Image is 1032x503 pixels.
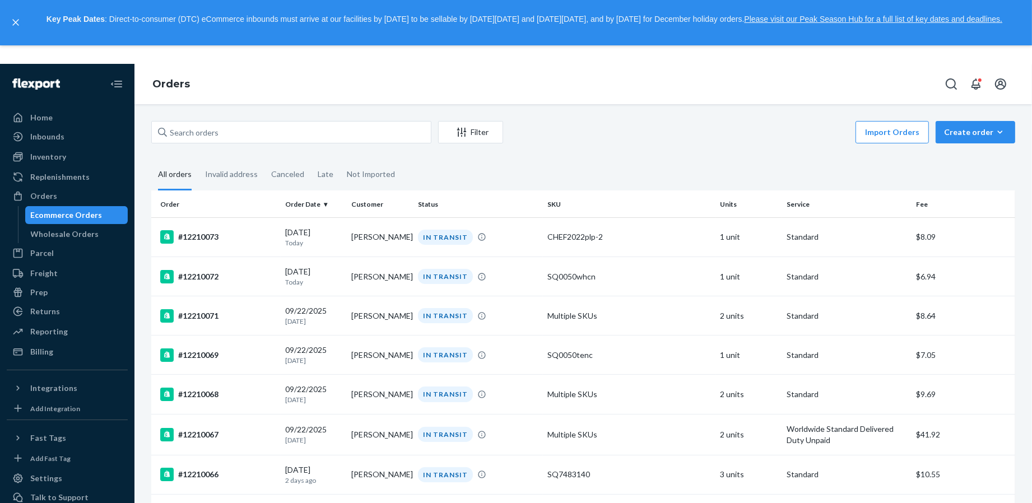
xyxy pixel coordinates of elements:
[7,128,128,146] a: Inbounds
[715,296,782,336] td: 2 units
[7,469,128,487] a: Settings
[418,427,473,442] div: IN TRANSIT
[7,264,128,282] a: Freight
[285,266,342,287] div: [DATE]
[547,350,711,361] div: SQ0050tenc
[347,217,413,257] td: [PERSON_NAME]
[7,244,128,262] a: Parcel
[543,296,715,336] td: Multiple SKUs
[7,302,128,320] a: Returns
[30,432,66,444] div: Fast Tags
[285,424,342,445] div: 09/22/2025
[912,217,1015,257] td: $8.09
[151,190,281,217] th: Order
[30,112,53,123] div: Home
[152,78,190,90] a: Orders
[352,199,409,209] div: Customer
[285,227,342,248] div: [DATE]
[285,464,342,485] div: [DATE]
[281,190,347,217] th: Order Date
[30,171,90,183] div: Replenishments
[318,160,333,189] div: Late
[547,469,711,480] div: SQ7483140
[30,306,60,317] div: Returns
[715,336,782,375] td: 1 unit
[31,229,99,240] div: Wholesale Orders
[438,121,503,143] button: Filter
[347,336,413,375] td: [PERSON_NAME]
[30,131,64,142] div: Inbounds
[271,160,304,189] div: Canceled
[160,348,276,362] div: #12210069
[25,225,128,243] a: Wholesale Orders
[418,347,473,362] div: IN TRANSIT
[715,257,782,296] td: 1 unit
[26,8,49,18] span: Chat
[543,414,715,455] td: Multiple SKUs
[7,343,128,361] a: Billing
[7,429,128,447] button: Fast Tags
[7,283,128,301] a: Prep
[285,384,342,404] div: 09/22/2025
[989,73,1012,95] button: Open account menu
[7,148,128,166] a: Inventory
[912,414,1015,455] td: $41.92
[7,402,128,415] a: Add Integration
[160,388,276,401] div: #12210068
[787,423,907,446] p: Worldwide Standard Delivered Duty Unpaid
[30,268,58,279] div: Freight
[285,316,342,326] p: [DATE]
[151,121,431,143] input: Search orders
[30,151,66,162] div: Inventory
[30,454,71,463] div: Add Fast Tag
[47,15,105,24] strong: Key Peak Dates
[543,190,715,217] th: SKU
[347,414,413,455] td: [PERSON_NAME]
[160,468,276,481] div: #12210066
[160,428,276,441] div: #12210067
[856,121,929,143] button: Import Orders
[31,209,103,221] div: Ecommerce Orders
[912,190,1015,217] th: Fee
[912,296,1015,336] td: $8.64
[912,455,1015,494] td: $10.55
[787,389,907,400] p: Standard
[285,476,342,485] p: 2 days ago
[30,346,53,357] div: Billing
[160,230,276,244] div: #12210073
[285,344,342,365] div: 09/22/2025
[418,386,473,402] div: IN TRANSIT
[715,190,782,217] th: Units
[30,473,62,484] div: Settings
[25,206,128,224] a: Ecommerce Orders
[27,10,1022,29] p: : Direct-to-consumer (DTC) eCommerce inbounds must arrive at our facilities by [DATE] to be sella...
[285,305,342,326] div: 09/22/2025
[30,287,48,298] div: Prep
[787,271,907,282] p: Standard
[10,17,21,28] button: close,
[418,467,473,482] div: IN TRANSIT
[30,404,80,413] div: Add Integration
[7,379,128,397] button: Integrations
[787,231,907,243] p: Standard
[912,336,1015,375] td: $7.05
[418,269,473,284] div: IN TRANSIT
[285,356,342,365] p: [DATE]
[715,375,782,414] td: 2 units
[787,310,907,322] p: Standard
[940,73,963,95] button: Open Search Box
[347,160,395,189] div: Not Imported
[418,230,473,245] div: IN TRANSIT
[285,395,342,404] p: [DATE]
[715,455,782,494] td: 3 units
[912,375,1015,414] td: $9.69
[30,248,54,259] div: Parcel
[439,127,503,138] div: Filter
[7,451,128,465] a: Add Fast Tag
[285,238,342,248] p: Today
[7,109,128,127] a: Home
[787,350,907,361] p: Standard
[347,375,413,414] td: [PERSON_NAME]
[782,190,912,217] th: Service
[965,73,987,95] button: Open notifications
